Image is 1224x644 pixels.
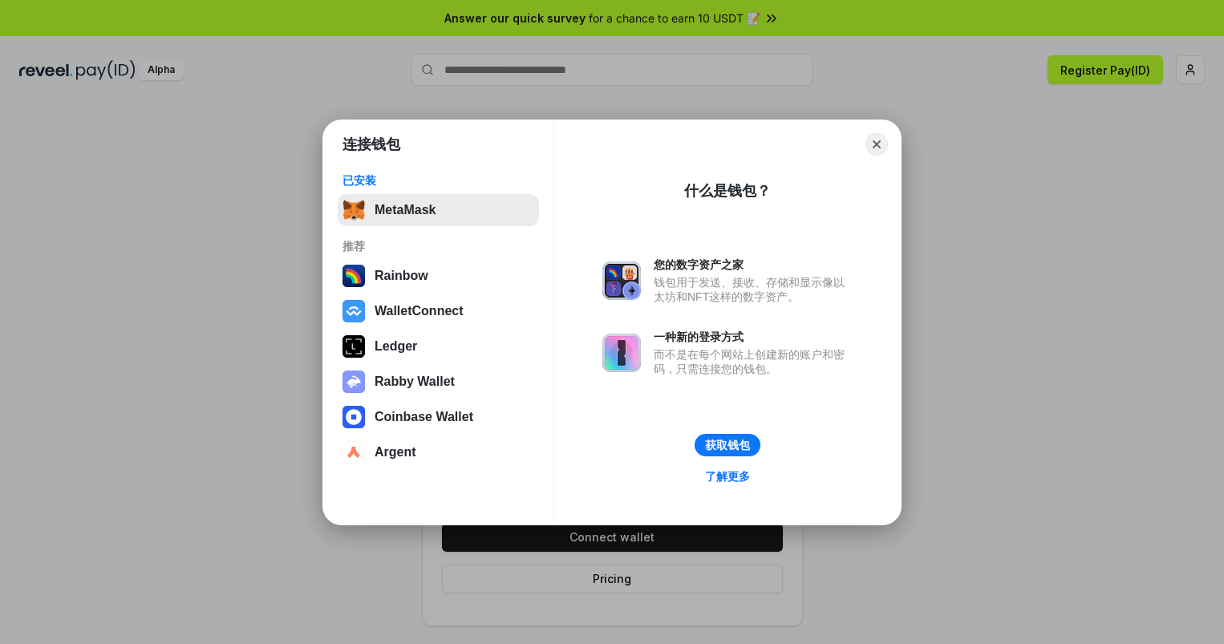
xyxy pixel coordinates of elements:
img: svg+xml,%3Csvg%20xmlns%3D%22http%3A%2F%2Fwww.w3.org%2F2000%2Fsvg%22%20fill%3D%22none%22%20viewBox... [602,261,641,300]
img: svg+xml,%3Csvg%20width%3D%2228%22%20height%3D%2228%22%20viewBox%3D%220%200%2028%2028%22%20fill%3D... [342,441,365,464]
div: Rainbow [375,269,428,283]
div: 什么是钱包？ [684,181,771,200]
div: 已安装 [342,173,534,188]
a: 了解更多 [695,466,760,487]
div: 钱包用于发送、接收、存储和显示像以太坊和NFT这样的数字资产。 [654,275,853,304]
button: WalletConnect [338,295,539,327]
img: svg+xml,%3Csvg%20width%3D%22120%22%20height%3D%22120%22%20viewBox%3D%220%200%20120%20120%22%20fil... [342,265,365,287]
img: svg+xml,%3Csvg%20xmlns%3D%22http%3A%2F%2Fwww.w3.org%2F2000%2Fsvg%22%20fill%3D%22none%22%20viewBox... [602,334,641,372]
div: 而不是在每个网站上创建新的账户和密码，只需连接您的钱包。 [654,347,853,376]
div: 了解更多 [705,469,750,484]
button: Ledger [338,330,539,363]
button: Coinbase Wallet [338,401,539,433]
div: Coinbase Wallet [375,410,473,424]
button: Rabby Wallet [338,366,539,398]
h1: 连接钱包 [342,135,400,154]
img: svg+xml,%3Csvg%20xmlns%3D%22http%3A%2F%2Fwww.w3.org%2F2000%2Fsvg%22%20width%3D%2228%22%20height%3... [342,335,365,358]
img: svg+xml,%3Csvg%20width%3D%2228%22%20height%3D%2228%22%20viewBox%3D%220%200%2028%2028%22%20fill%3D... [342,406,365,428]
button: Argent [338,436,539,468]
button: Rainbow [338,260,539,292]
div: Ledger [375,339,417,354]
div: 您的数字资产之家 [654,257,853,272]
img: svg+xml,%3Csvg%20xmlns%3D%22http%3A%2F%2Fwww.w3.org%2F2000%2Fsvg%22%20fill%3D%22none%22%20viewBox... [342,371,365,393]
div: Argent [375,445,416,460]
img: svg+xml,%3Csvg%20fill%3D%22none%22%20height%3D%2233%22%20viewBox%3D%220%200%2035%2033%22%20width%... [342,199,365,221]
button: Close [865,133,888,156]
div: 推荐 [342,239,534,253]
img: svg+xml,%3Csvg%20width%3D%2228%22%20height%3D%2228%22%20viewBox%3D%220%200%2028%2028%22%20fill%3D... [342,300,365,322]
div: 一种新的登录方式 [654,330,853,344]
div: MetaMask [375,203,436,217]
button: MetaMask [338,194,539,226]
div: Rabby Wallet [375,375,455,389]
div: 获取钱包 [705,438,750,452]
button: 获取钱包 [695,434,760,456]
div: WalletConnect [375,304,464,318]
